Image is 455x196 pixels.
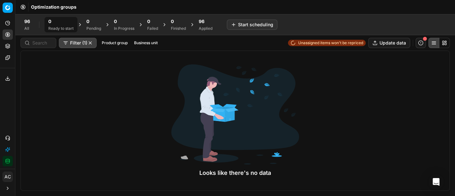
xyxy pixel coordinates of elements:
div: All [24,26,30,31]
button: AC [3,172,13,182]
div: Pending [86,26,101,31]
span: AC [3,172,12,182]
span: 0 [86,18,89,25]
button: Business unit [132,39,160,47]
button: Start scheduling [227,20,277,30]
div: Failed [147,26,158,31]
input: Search [32,40,52,46]
span: 0 [48,18,51,25]
span: 0 [147,18,150,25]
div: Open Intercom Messenger [428,174,444,190]
div: Ready to start [48,26,74,31]
button: Product group [99,39,130,47]
div: Looks like there's no data [171,168,299,177]
span: 96 [24,18,30,25]
div: In Progress [114,26,134,31]
span: 96 [199,18,204,25]
span: Optimization groups [31,4,76,10]
button: Update data [368,38,410,48]
button: Filter (1) [59,38,97,48]
span: 0 [114,18,117,25]
span: 0 [171,18,174,25]
span: Unassigned items won't be repriced [298,40,363,45]
a: Unassigned items won't be repriced [288,40,366,46]
nav: breadcrumb [31,4,76,10]
div: Applied [199,26,212,31]
div: Finished [171,26,186,31]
